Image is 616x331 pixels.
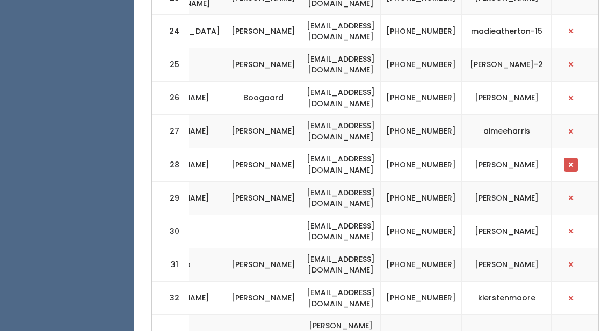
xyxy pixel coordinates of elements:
td: 26 [152,82,190,115]
td: 32 [152,281,190,314]
td: 30 [152,215,190,248]
td: 28 [152,148,190,181]
td: kierstenmoore [462,281,552,314]
td: [PERSON_NAME] [226,115,301,148]
td: 31 [152,248,190,281]
td: madieatherton-15 [462,14,552,48]
td: [PHONE_NUMBER] [381,48,462,81]
td: [EMAIL_ADDRESS][DOMAIN_NAME] [301,181,381,215]
td: [PERSON_NAME]-2 [462,48,552,81]
td: [EMAIL_ADDRESS][DOMAIN_NAME] [301,281,381,314]
td: [PERSON_NAME] [462,215,552,248]
td: [EMAIL_ADDRESS][DOMAIN_NAME] [301,82,381,115]
td: [PERSON_NAME] [462,181,552,215]
td: [PERSON_NAME] [462,82,552,115]
td: [PHONE_NUMBER] [381,248,462,281]
td: [EMAIL_ADDRESS][DOMAIN_NAME] [301,48,381,81]
td: 29 [152,181,190,215]
td: [PHONE_NUMBER] [381,148,462,181]
td: 24 [152,14,190,48]
td: [PERSON_NAME] [226,48,301,81]
td: [PERSON_NAME] [226,248,301,281]
td: [PERSON_NAME] [462,148,552,181]
td: [PERSON_NAME] [226,148,301,181]
td: [PERSON_NAME] [226,14,301,48]
td: [PHONE_NUMBER] [381,14,462,48]
td: [PERSON_NAME] [226,181,301,215]
td: [EMAIL_ADDRESS][DOMAIN_NAME] [301,115,381,148]
td: 25 [152,48,190,81]
td: [EMAIL_ADDRESS][DOMAIN_NAME] [301,248,381,281]
td: [PHONE_NUMBER] [381,181,462,215]
td: aimeeharris [462,115,552,148]
td: Boogaard [226,82,301,115]
td: [EMAIL_ADDRESS][DOMAIN_NAME] [301,14,381,48]
td: [EMAIL_ADDRESS][DOMAIN_NAME] [301,148,381,181]
td: [PERSON_NAME] [226,281,301,314]
td: [PHONE_NUMBER] [381,82,462,115]
td: [EMAIL_ADDRESS][DOMAIN_NAME] [301,215,381,248]
td: 27 [152,115,190,148]
td: [PHONE_NUMBER] [381,281,462,314]
td: [PERSON_NAME] [462,248,552,281]
td: [PHONE_NUMBER] [381,115,462,148]
td: [PHONE_NUMBER] [381,215,462,248]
